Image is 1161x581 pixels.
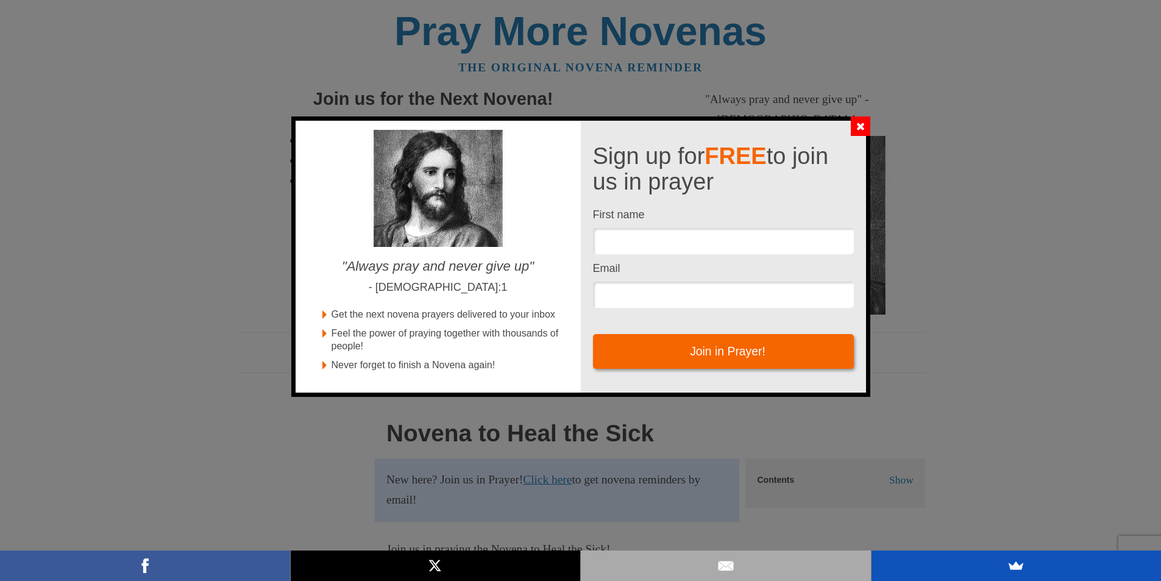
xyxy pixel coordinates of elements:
[322,308,572,321] li: Get the next novena prayers delivered to your inbox
[136,557,154,575] img: Facebook
[305,280,572,295] p: - [DEMOGRAPHIC_DATA]:1
[581,551,871,581] a: Email
[593,205,645,225] label: First name
[322,327,572,353] li: Feel the power of praying together with thousands of people!
[705,143,766,169] b: FREE
[851,116,870,136] button: Close
[717,557,735,575] img: Email
[593,334,854,369] button: Join in Prayer!
[593,144,854,195] div: Sign up for to join us in prayer
[305,258,572,295] h3: "Always pray and never give up"
[1007,557,1025,575] img: SumoMe
[291,551,581,581] a: X
[593,258,620,279] label: Email
[362,130,514,247] img: Jesus
[426,557,444,575] img: X
[322,359,572,372] li: Never forget to finish a Novena again!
